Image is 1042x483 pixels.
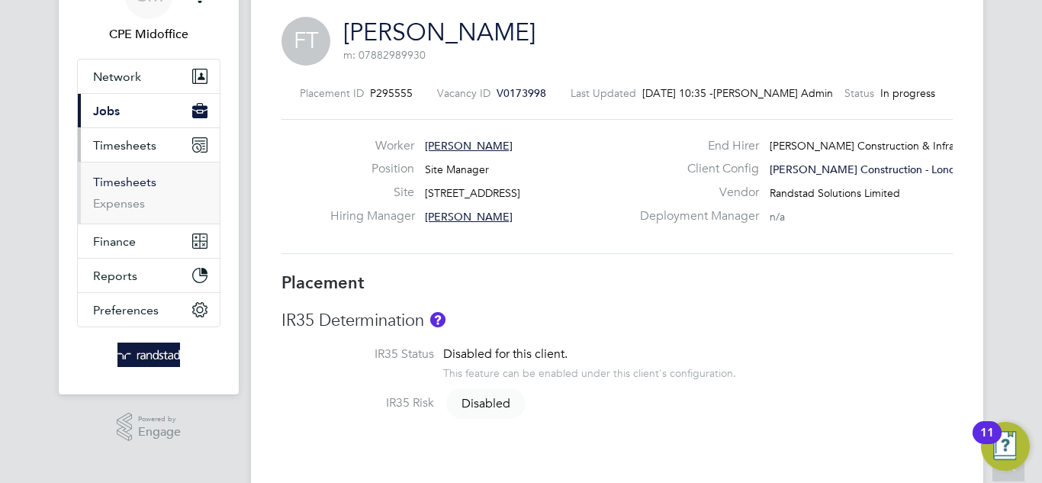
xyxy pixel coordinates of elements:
[93,175,156,189] a: Timesheets
[93,269,137,283] span: Reports
[430,312,445,327] button: About IR35
[300,86,364,100] label: Placement ID
[425,210,513,224] span: [PERSON_NAME]
[77,25,220,43] span: CPE Midoffice
[93,196,145,211] a: Expenses
[93,234,136,249] span: Finance
[631,185,759,201] label: Vendor
[77,343,220,367] a: Go to home page
[497,86,546,100] span: V0173998
[330,161,414,177] label: Position
[770,139,973,153] span: [PERSON_NAME] Construction & Infrast…
[443,346,568,362] span: Disabled for this client.
[446,388,526,419] span: Disabled
[78,162,220,224] div: Timesheets
[117,343,181,367] img: randstad-logo-retina.png
[571,86,636,100] label: Last Updated
[770,163,973,176] span: [PERSON_NAME] Construction - Londo…
[78,259,220,292] button: Reports
[117,413,182,442] a: Powered byEngage
[78,60,220,93] button: Network
[78,94,220,127] button: Jobs
[281,272,365,293] b: Placement
[330,185,414,201] label: Site
[770,210,785,224] span: n/a
[343,18,535,47] a: [PERSON_NAME]
[425,186,520,200] span: [STREET_ADDRESS]
[443,362,736,380] div: This feature can be enabled under this client's configuration.
[78,224,220,258] button: Finance
[93,138,156,153] span: Timesheets
[78,128,220,162] button: Timesheets
[78,293,220,327] button: Preferences
[631,138,759,154] label: End Hirer
[330,208,414,224] label: Hiring Manager
[642,86,713,100] span: [DATE] 10:35 -
[713,86,820,100] span: [PERSON_NAME] Admin
[844,86,874,100] label: Status
[370,86,413,100] span: P295555
[631,208,759,224] label: Deployment Manager
[770,186,900,200] span: Randstad Solutions Limited
[631,161,759,177] label: Client Config
[281,395,434,411] label: IR35 Risk
[281,346,434,362] label: IR35 Status
[138,426,181,439] span: Engage
[981,422,1030,471] button: Open Resource Center, 11 new notifications
[425,139,513,153] span: [PERSON_NAME]
[281,310,953,332] h3: IR35 Determination
[437,86,490,100] label: Vacancy ID
[980,433,994,452] div: 11
[880,86,935,100] span: In progress
[281,17,330,66] span: FT
[343,48,426,62] span: m: 07882989930
[330,138,414,154] label: Worker
[93,104,120,118] span: Jobs
[425,163,489,176] span: Site Manager
[93,303,159,317] span: Preferences
[138,413,181,426] span: Powered by
[93,69,141,84] span: Network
